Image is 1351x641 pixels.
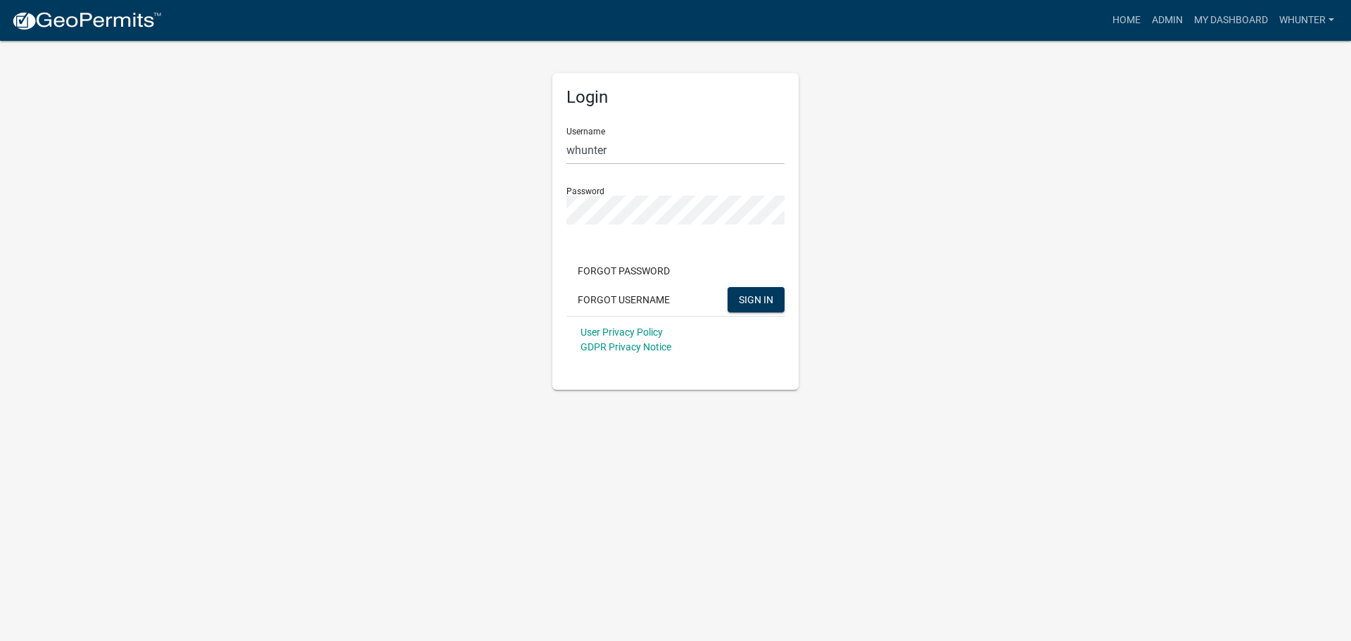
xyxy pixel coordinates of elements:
button: SIGN IN [728,287,785,312]
a: Home [1107,7,1146,34]
a: My Dashboard [1188,7,1274,34]
a: whunter [1274,7,1340,34]
a: Admin [1146,7,1188,34]
a: GDPR Privacy Notice [581,341,671,353]
button: Forgot Password [566,258,681,284]
button: Forgot Username [566,287,681,312]
h5: Login [566,87,785,108]
a: User Privacy Policy [581,326,663,338]
span: SIGN IN [739,293,773,305]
